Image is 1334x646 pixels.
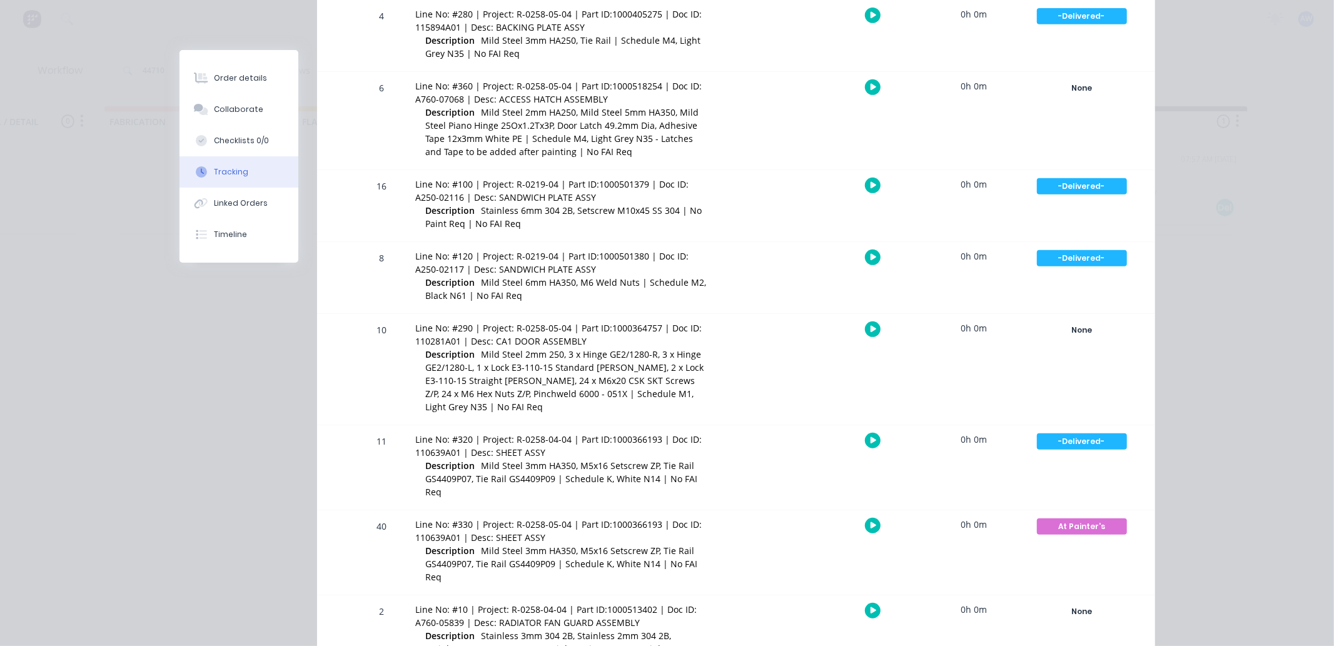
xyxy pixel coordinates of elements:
[426,276,707,301] span: Mild Steel 6mm HA350, M6 Weld Nuts | Schedule M2, Black N61 | No FAI Req
[426,545,698,583] span: Mild Steel 3mm HA350, M5x16 Setscrew ZP, Tie Rail GS4409P07, Tie Rail GS4409P09 | Schedule K, Whi...
[927,595,1021,623] div: 0h 0m
[1037,80,1127,96] div: None
[426,106,699,158] span: Mild Steel 2mm HA250, Mild Steel 5mm HA350, Mild Steel Piano Hinge 25Ox1.2Tx3P, Door Latch 49.2mm...
[179,94,298,125] button: Collaborate
[426,348,475,361] span: Description
[1037,518,1127,535] div: At Painter's
[363,172,401,241] div: 16
[1037,8,1127,24] div: -Delivered-
[927,510,1021,538] div: 0h 0m
[363,316,401,425] div: 10
[426,544,475,557] span: Description
[426,34,475,47] span: Description
[426,629,475,642] span: Description
[214,73,267,84] div: Order details
[1036,321,1128,339] button: None
[179,63,298,94] button: Order details
[1037,603,1127,620] div: None
[426,204,702,230] span: Stainless 6mm 304 2B, Setscrew M10x45 SS 304 | No Paint Req | No FAI Req
[416,250,710,276] div: Line No: #120 | Project: R-0219-04 | Part ID:1000501380 | Doc ID: A250-02117 | Desc: SANDWICH PLA...
[1037,322,1127,338] div: None
[927,242,1021,270] div: 0h 0m
[416,433,710,459] div: Line No: #320 | Project: R-0258-04-04 | Part ID:1000366193 | Doc ID: 110639A01 | Desc: SHEET ASSY
[214,104,263,115] div: Collaborate
[1037,433,1127,450] div: -Delivered-
[214,135,269,146] div: Checklists 0/0
[416,79,710,106] div: Line No: #360 | Project: R-0258-05-04 | Part ID:1000518254 | Doc ID: A760-07068 | Desc: ACCESS HA...
[416,603,710,629] div: Line No: #10 | Project: R-0258-04-04 | Part ID:1000513402 | Doc ID: A760-05839 | Desc: RADIATOR F...
[426,348,704,413] span: Mild Steel 2mm 250, 3 x Hinge GE2/1280-R, 3 x Hinge GE2/1280-L, 1 x Lock E3-110-15 Standard [PERS...
[416,321,710,348] div: Line No: #290 | Project: R-0258-05-04 | Part ID:1000364757 | Doc ID: 110281A01 | Desc: CA1 DOOR A...
[214,166,248,178] div: Tracking
[426,460,698,498] span: Mild Steel 3mm HA350, M5x16 Setscrew ZP, Tie Rail GS4409P07, Tie Rail GS4409P09 | Schedule K, Whi...
[1037,250,1127,266] div: -Delivered-
[426,276,475,289] span: Description
[1036,603,1128,620] button: None
[927,170,1021,198] div: 0h 0m
[1036,79,1128,97] button: None
[179,125,298,156] button: Checklists 0/0
[927,314,1021,342] div: 0h 0m
[214,229,247,240] div: Timeline
[927,425,1021,453] div: 0h 0m
[426,204,475,217] span: Description
[416,8,710,34] div: Line No: #280 | Project: R-0258-05-04 | Part ID:1000405275 | Doc ID: 115894A01 | Desc: BACKING PL...
[1037,178,1127,194] div: -Delivered-
[179,219,298,250] button: Timeline
[1036,8,1128,25] button: -Delivered-
[426,34,701,59] span: Mild Steel 3mm HA250, Tie Rail | Schedule M4, Light Grey N35 | No FAI Req
[179,188,298,219] button: Linked Orders
[426,459,475,472] span: Description
[363,512,401,595] div: 40
[363,2,401,71] div: 4
[426,106,475,119] span: Description
[363,427,401,510] div: 11
[1036,518,1128,535] button: At Painter's
[416,518,710,544] div: Line No: #330 | Project: R-0258-05-04 | Part ID:1000366193 | Doc ID: 110639A01 | Desc: SHEET ASSY
[1036,178,1128,195] button: -Delivered-
[363,74,401,169] div: 6
[214,198,268,209] div: Linked Orders
[1036,250,1128,267] button: -Delivered-
[1036,433,1128,450] button: -Delivered-
[927,72,1021,100] div: 0h 0m
[179,156,298,188] button: Tracking
[363,244,401,313] div: 8
[416,178,710,204] div: Line No: #100 | Project: R-0219-04 | Part ID:1000501379 | Doc ID: A250-02116 | Desc: SANDWICH PLA...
